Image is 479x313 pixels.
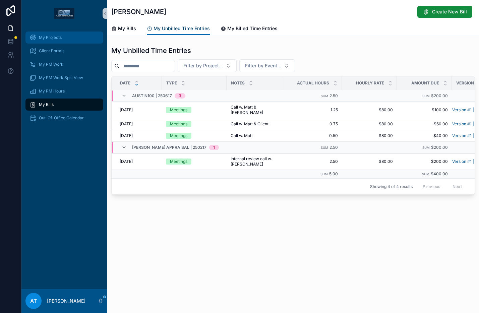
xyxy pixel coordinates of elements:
[286,121,338,127] span: 0.75
[39,35,62,40] span: My Projects
[147,22,210,35] a: My Unbilled Time Entries
[401,121,448,127] span: $60.00
[25,58,103,70] a: My PM Work
[25,99,103,111] a: My Bills
[39,48,64,54] span: Client Portals
[39,75,83,80] span: My PM Work Split View
[111,46,191,55] h1: My Unbilled Time Entries
[213,145,215,150] div: 1
[370,184,413,189] span: Showing 4 of 4 results
[330,93,338,98] span: 2.50
[111,7,166,16] h1: [PERSON_NAME]
[346,159,393,164] span: $80.00
[39,115,84,121] span: Out-Of-Office Calendar
[25,32,103,44] a: My Projects
[231,121,268,127] span: Call w. Matt & Client
[286,159,338,164] span: 2.50
[166,80,177,86] span: Type
[30,297,37,305] span: AT
[417,6,472,18] button: Create New Bill
[320,172,328,176] small: Sum
[286,133,338,138] span: 0.50
[432,8,467,15] span: Create New Bill
[231,105,278,115] span: Call w. Matt & [PERSON_NAME]
[132,145,206,150] span: [PERSON_NAME] Appraisal | 250217
[39,102,54,107] span: My Bills
[120,80,130,86] span: Date
[154,25,210,32] span: My Unbilled Time Entries
[411,80,439,86] span: Amount Due
[118,25,136,32] span: My Bills
[25,112,103,124] a: Out-Of-Office Calendar
[111,22,136,36] a: My Bills
[179,93,181,99] div: 3
[120,133,133,138] span: [DATE]
[401,159,448,164] span: $200.00
[245,62,281,69] span: Filter by Event...
[54,8,74,19] img: App logo
[25,85,103,97] a: My PM Hours
[21,27,107,133] div: scrollable content
[286,107,338,113] span: 1.25
[422,146,430,149] small: Sum
[120,107,133,113] span: [DATE]
[431,171,448,176] span: $400.00
[456,80,474,86] span: Version
[431,145,448,150] span: $200.00
[401,107,448,113] span: $100.00
[183,62,223,69] span: Filter by Project...
[170,121,187,127] div: Meetings
[356,80,384,86] span: Hourly Rate
[170,159,187,165] div: Meetings
[25,45,103,57] a: Client Portals
[227,25,278,32] span: My Billed Time Entries
[39,62,63,67] span: My PM Work
[239,59,295,72] button: Select Button
[221,22,278,36] a: My Billed Time Entries
[231,156,278,167] span: Internal review call w. [PERSON_NAME]
[170,133,187,139] div: Meetings
[120,159,133,164] span: [DATE]
[25,72,103,84] a: My PM Work Split View
[321,94,328,98] small: Sum
[401,133,448,138] span: $40.00
[431,93,448,98] span: $200.00
[346,133,393,138] span: $80.00
[329,171,338,176] span: 5.00
[120,121,133,127] span: [DATE]
[321,146,328,149] small: Sum
[47,298,85,304] p: [PERSON_NAME]
[297,80,329,86] span: Actual Hours
[346,121,393,127] span: $80.00
[422,94,430,98] small: Sum
[422,172,429,176] small: Sum
[231,80,245,86] span: Notes
[132,93,172,99] span: Austin100 | 250617
[39,88,65,94] span: My PM Hours
[231,133,253,138] span: Call w. Matt
[178,59,237,72] button: Select Button
[346,107,393,113] span: $80.00
[170,107,187,113] div: Meetings
[330,145,338,150] span: 2.50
